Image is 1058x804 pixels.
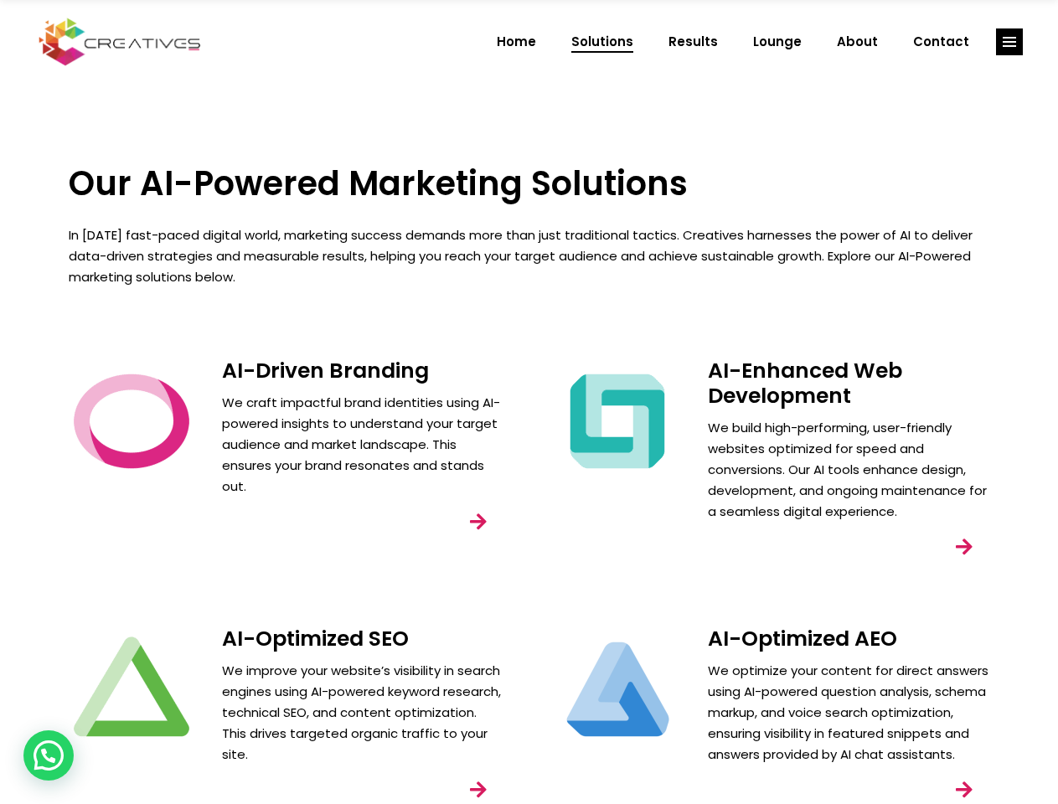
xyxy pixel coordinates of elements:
[222,660,504,765] p: We improve your website’s visibility in search engines using AI-powered keyword research, technic...
[708,660,990,765] p: We optimize your content for direct answers using AI-powered question analysis, schema markup, an...
[735,20,819,64] a: Lounge
[222,392,504,497] p: We craft impactful brand identities using AI-powered insights to understand your target audience ...
[555,358,680,484] img: Creatives | Solutions
[668,20,718,64] span: Results
[69,224,990,287] p: In [DATE] fast-paced digital world, marketing success demands more than just traditional tactics....
[497,20,536,64] span: Home
[554,20,651,64] a: Solutions
[708,417,990,522] p: We build high-performing, user-friendly websites optimized for speed and conversions. Our AI tool...
[837,20,878,64] span: About
[708,624,897,653] a: AI-Optimized AEO
[941,523,988,570] a: link
[479,20,554,64] a: Home
[35,16,204,68] img: Creatives
[69,163,990,204] h3: Our AI-Powered Marketing Solutions
[455,498,502,545] a: link
[819,20,895,64] a: About
[913,20,969,64] span: Contact
[651,20,735,64] a: Results
[996,28,1023,55] a: link
[555,626,680,752] img: Creatives | Solutions
[708,356,902,410] a: AI-Enhanced Web Development
[222,624,409,653] a: AI-Optimized SEO
[753,20,802,64] span: Lounge
[69,626,194,752] img: Creatives | Solutions
[23,730,74,781] div: WhatsApp contact
[69,358,194,484] img: Creatives | Solutions
[222,356,429,385] a: AI-Driven Branding
[895,20,987,64] a: Contact
[571,20,633,64] span: Solutions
